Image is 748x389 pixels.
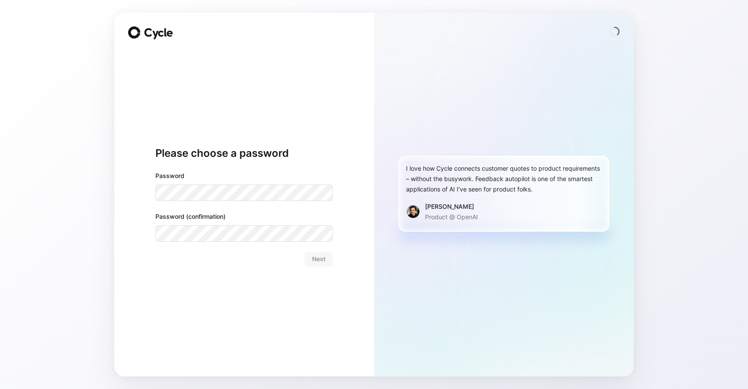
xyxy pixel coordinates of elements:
label: Password [155,171,333,181]
h1: Please choose a password [155,146,333,160]
p: Product @ OpenAI [425,212,478,222]
label: Password (confirmation) [155,211,333,222]
div: I love how Cycle connects customer quotes to product requirements – without the busywork. Feedbac... [406,163,602,194]
div: [PERSON_NAME] [425,201,478,212]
